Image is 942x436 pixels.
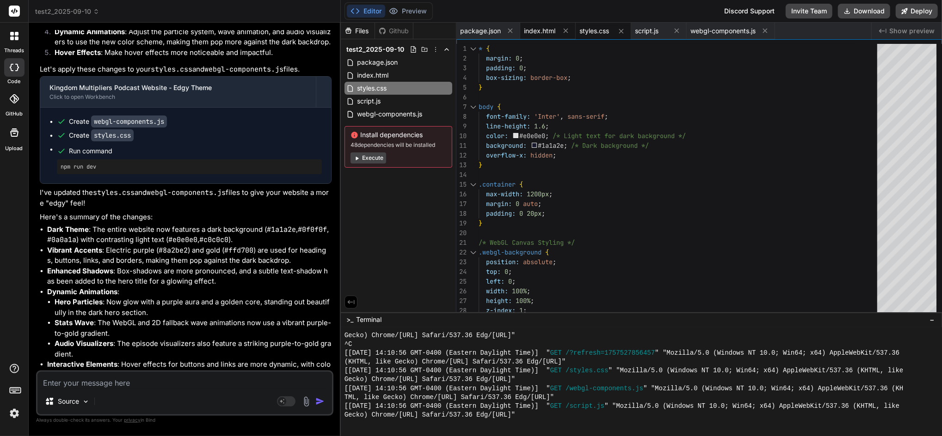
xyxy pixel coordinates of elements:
code: webgl-components.js [91,115,167,127]
span: test2_2025-09-10 [35,7,99,16]
span: Show preview [889,26,935,36]
div: 23 [456,257,467,267]
pre: npm run dev [61,163,318,170]
span: ; [527,287,530,295]
div: 28 [456,306,467,315]
span: ; [553,258,556,266]
span: line-height: [486,122,530,130]
div: 21 [456,238,467,248]
div: 17 [456,199,467,209]
span: [[DATE] 14:10:56 GMT-0400 (Eastern Daylight Time)] " [345,366,550,375]
span: styles.css [579,26,609,36]
span: } [479,83,482,91]
code: #ffd700 [224,246,253,255]
span: { [497,103,501,111]
div: Files [341,26,375,36]
img: Pick Models [82,398,90,406]
span: ; [523,64,527,72]
span: margin: [486,54,512,62]
span: [[DATE] 14:10:56 GMT-0400 (Eastern Daylight Time)] " [345,402,550,411]
strong: Dark Theme [47,225,89,234]
li: : Adjust the particle system, wave animation, and audio visualizers to use the new color scheme, ... [47,27,332,48]
span: position: [486,258,519,266]
span: ; [604,112,608,121]
div: Click to open Workbench [49,93,307,101]
span: box-sizing: [486,73,527,82]
span: hidden [530,151,553,159]
img: attachment [301,396,312,407]
div: 1 [456,44,467,54]
div: 26 [456,286,467,296]
span: ; [523,306,527,315]
li: : Box-shadows are more pronounced, and a subtle text-shadow has been added to the hero title for ... [47,266,332,287]
div: 14 [456,170,467,180]
button: Download [838,4,890,18]
strong: Audio Visualizers [55,339,113,348]
span: ; [545,132,549,140]
div: Github [375,26,413,36]
code: #0a0a1a [47,235,76,244]
span: GET [550,366,562,375]
span: 48 dependencies will be installed [351,141,446,149]
div: 10 [456,131,467,141]
span: Terminal [356,315,382,324]
span: GET [550,349,562,357]
span: 0 [505,267,508,276]
div: 9 [456,121,467,131]
span: sans-serif [567,112,604,121]
span: 0 [516,54,519,62]
span: left: [486,277,505,285]
li: : Make hover effects more noticeable and impactful. [47,48,332,61]
span: 1 [519,306,523,315]
span: 0 [519,209,523,218]
span: index.html [356,70,389,81]
span: 100% [516,297,530,305]
div: Click to collapse the range. [468,248,480,257]
button: Execute [351,152,386,163]
div: 16 [456,189,467,199]
span: height: [486,297,512,305]
span: index.html [524,26,555,36]
div: 25 [456,277,467,286]
div: 2 [456,54,467,63]
span: /* Light text for dark background */ [553,132,686,140]
button: Invite Team [786,4,832,18]
code: styles.css [151,65,192,74]
span: " "Mozilla/5.0 (Windows NT 10.0; Win64; x64) AppleWebKit/537.36 (KH [643,384,903,393]
div: Click to collapse the range. [468,44,480,54]
span: max-width: [486,190,523,198]
span: 1200px [527,190,549,198]
label: GitHub [6,110,23,118]
span: background: [486,141,527,150]
span: script.js [356,96,382,107]
span: .webgl-background [479,248,542,256]
span: script.js [635,26,659,36]
span: z-index: [486,306,516,315]
div: 13 [456,160,467,170]
strong: Stats Wave [55,318,94,327]
li: : Hover effects for buttons and links are more dynamic, with color changes and subtle lifts. [47,359,332,380]
span: , [560,112,564,121]
code: webgl-components.js [204,65,283,74]
div: 20 [456,228,467,238]
span: #e0e0e0 [519,132,545,140]
span: ; [545,122,549,130]
button: Editor [347,5,385,18]
button: Kingdom Multipliers Podcast Website - Edgy ThemeClick to open Workbench [40,77,316,107]
span: 'Inter' [534,112,560,121]
span: ; [512,277,516,285]
div: Click to collapse the range. [468,180,480,189]
div: 3 [456,63,467,73]
li: : The WebGL and 2D fallback wave animations now use a vibrant purple-to-gold gradient. [55,318,332,339]
code: #8a2be2 [159,246,188,255]
div: 27 [456,296,467,306]
span: ^C [345,340,352,349]
span: { [519,180,523,188]
span: ; [564,141,567,150]
span: { [545,248,549,256]
span: /* WebGL Canvas Styling */ [479,238,575,247]
div: 7 [456,102,467,112]
span: Gecko) Chrome/[URL] Safari/537.36 Edg/[URL]" [345,375,515,384]
span: padding: [486,209,516,218]
span: /* Dark background */ [571,141,649,150]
